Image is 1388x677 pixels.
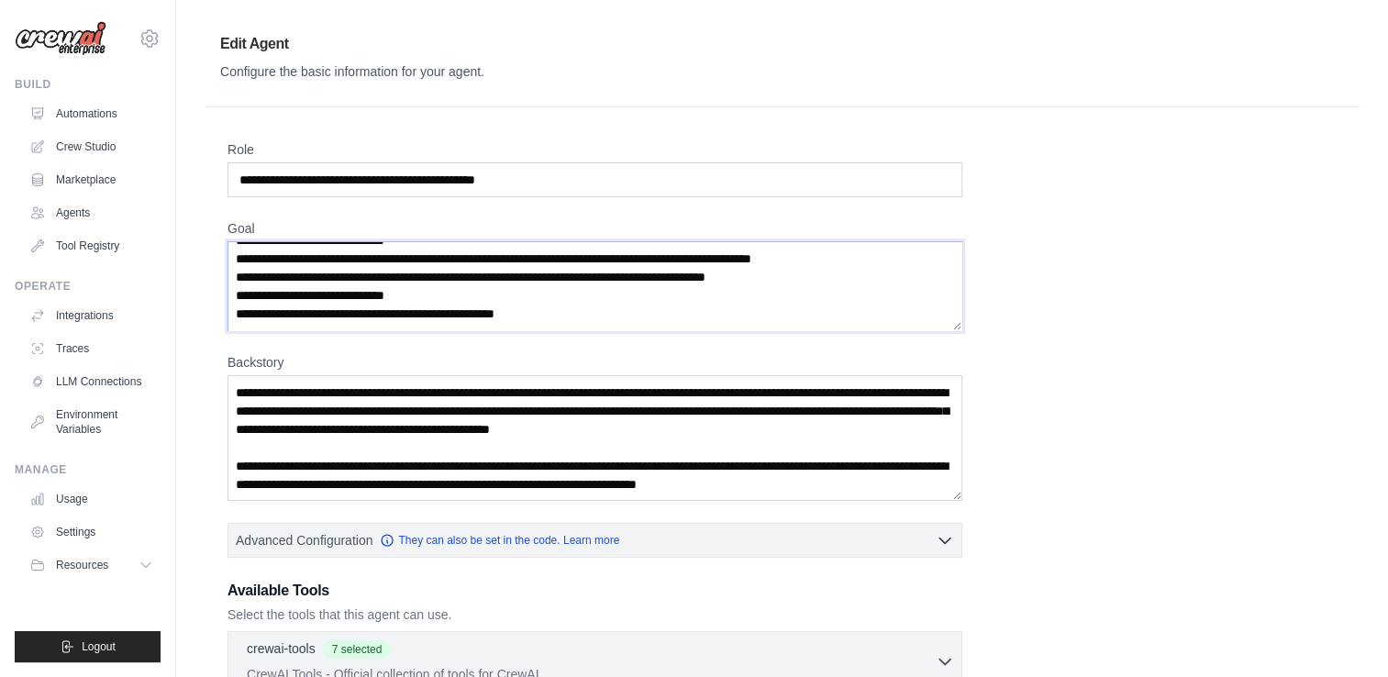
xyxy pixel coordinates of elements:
[220,62,1344,81] div: Configure the basic information for your agent.
[22,367,161,396] a: LLM Connections
[15,631,161,662] button: Logout
[22,400,161,444] a: Environment Variables
[22,334,161,363] a: Traces
[380,533,619,548] a: They can also be set in the code. Learn more
[22,517,161,547] a: Settings
[15,462,161,477] div: Manage
[247,639,316,658] p: crewai-tools
[236,531,372,549] span: Advanced Configuration
[22,198,161,228] a: Agents
[22,550,161,580] button: Resources
[82,639,116,654] span: Logout
[22,231,161,261] a: Tool Registry
[22,165,161,194] a: Marketplace
[22,484,161,514] a: Usage
[220,33,1344,55] h1: Edit Agent
[228,580,962,602] h3: Available Tools
[15,77,161,92] div: Build
[22,301,161,330] a: Integrations
[22,132,161,161] a: Crew Studio
[228,140,962,159] label: Role
[228,353,962,372] label: Backstory
[228,219,962,238] label: Goal
[228,605,962,624] p: Select the tools that this agent can use.
[56,558,108,572] span: Resources
[15,21,106,56] img: Logo
[15,279,161,294] div: Operate
[323,640,392,659] span: 7 selected
[228,524,961,557] button: Advanced Configuration They can also be set in the code. Learn more
[22,99,161,128] a: Automations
